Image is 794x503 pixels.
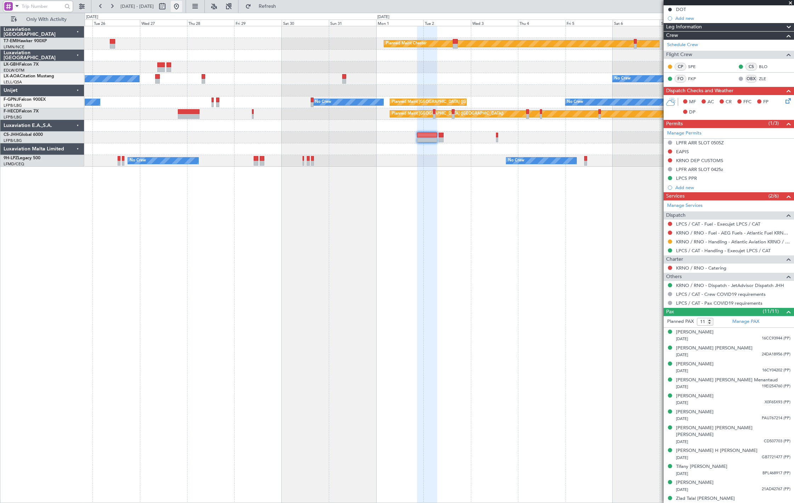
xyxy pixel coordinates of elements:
a: FKP [688,76,704,82]
div: Sat 30 [282,20,329,26]
span: 24DA18956 (PP) [762,352,790,358]
div: Planned Maint [GEOGRAPHIC_DATA] ([GEOGRAPHIC_DATA]) [392,97,503,107]
div: [PERSON_NAME] H [PERSON_NAME] [676,447,758,454]
a: CS-JHHGlobal 6000 [4,133,43,137]
a: LFPB/LBG [4,115,22,120]
div: Planned Maint Chester [386,38,427,49]
div: EAPIS [676,149,689,155]
a: Manage PAX [732,318,759,325]
span: 21AD42767 (PP) [762,486,790,492]
a: SPE [688,63,704,70]
span: [DATE] - [DATE] [120,3,154,10]
span: FFC [743,99,751,106]
a: EDLW/DTM [4,68,24,73]
a: LELL/QSA [4,79,22,85]
span: [DATE] [676,352,688,358]
a: KRNO / RNO - Handling - Atlantic Aviation KRNO / RNO [676,239,790,245]
a: BLO [759,63,775,70]
span: X0F65X93 (PP) [765,399,790,405]
div: [PERSON_NAME] [676,479,714,486]
a: LFPB/LBG [4,138,22,143]
span: Leg Information [666,23,702,31]
div: LPFR ARR SLOT 0425z [676,166,723,172]
span: LX-AOA [4,74,20,78]
div: [PERSON_NAME] [676,393,714,400]
div: LPCS PPR [676,175,697,181]
div: Planned Maint [GEOGRAPHIC_DATA] ([GEOGRAPHIC_DATA]) [392,109,503,119]
div: OBX [745,75,757,83]
span: [DATE] [676,455,688,460]
div: Fri 29 [234,20,281,26]
span: [DATE] [676,368,688,374]
span: Permits [666,120,683,128]
div: CS [745,63,757,71]
span: [DATE] [676,439,688,444]
a: LPCS / CAT - Crew COVID19 requirements [676,291,766,297]
span: CR [726,99,732,106]
div: No Crew [130,155,146,166]
span: [DATE] [676,471,688,476]
span: GB7721477 (PP) [762,454,790,460]
span: [DATE] [676,384,688,389]
div: [PERSON_NAME] [676,329,714,336]
span: Only With Activity [18,17,75,22]
a: Manage Permits [667,130,702,137]
div: [DATE] [86,14,98,20]
a: LFPB/LBG [4,103,22,108]
span: Dispatch [666,211,686,220]
div: Tue 2 [423,20,471,26]
a: F-GPNJFalcon 900EX [4,98,46,102]
div: No Crew [567,97,584,107]
div: Sun 7 [660,20,707,26]
div: DOT [676,6,686,12]
a: LX-GBHFalcon 7X [4,62,39,67]
div: [PERSON_NAME] [PERSON_NAME] [676,345,753,352]
div: KRNO DEP CUSTOMS [676,157,723,164]
div: [PERSON_NAME] [PERSON_NAME] Menantaud [676,377,778,384]
span: DP [689,109,696,116]
span: Refresh [253,4,282,9]
div: Add new [675,184,790,190]
a: F-HECDFalcon 7X [4,109,39,114]
input: Trip Number [22,1,62,12]
span: CS-JHH [4,133,19,137]
span: [DATE] [676,400,688,405]
span: T7-EMI [4,39,17,43]
a: Schedule Crew [667,42,698,49]
span: CD507703 (PP) [764,438,790,444]
label: Planned PAX [667,318,694,325]
span: Charter [666,255,683,264]
div: Tue 26 [92,20,140,26]
span: BPL468917 (PP) [762,470,790,476]
span: 16CC93944 (PP) [762,336,790,342]
div: Sat 6 [613,20,660,26]
div: No Crew [508,155,524,166]
div: LPFR ARR SLOT 0505Z [676,140,724,146]
div: Zlad Talal [PERSON_NAME] [676,495,735,502]
span: MF [689,99,696,106]
a: KRNO / RNO - Catering [676,265,726,271]
span: [DATE] [676,487,688,492]
span: (11/11) [763,308,779,315]
a: LPCS / CAT - Fuel - Execujet LPCS / CAT [676,221,760,227]
span: AC [708,99,714,106]
div: Thu 4 [518,20,565,26]
div: No Crew [614,73,631,84]
span: 9H-LPZ [4,156,18,160]
div: [PERSON_NAME] [676,409,714,416]
div: Wed 3 [471,20,518,26]
span: Services [666,192,685,200]
div: Add new [675,15,790,21]
a: ZLE [759,76,775,82]
a: KRNO / RNO - Dispatch - JetAdvisor Dispatch JHH [676,282,784,288]
span: PAU767214 (PP) [762,415,790,421]
div: FO [675,75,686,83]
div: [PERSON_NAME] [PERSON_NAME] [PERSON_NAME] [676,425,790,438]
span: LX-GBH [4,62,19,67]
span: Others [666,273,682,281]
span: Pax [666,308,674,316]
span: FP [763,99,768,106]
a: LPCS / CAT - Pax COVID19 requirements [676,300,762,306]
a: 9H-LPZLegacy 500 [4,156,40,160]
button: Only With Activity [8,14,77,25]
